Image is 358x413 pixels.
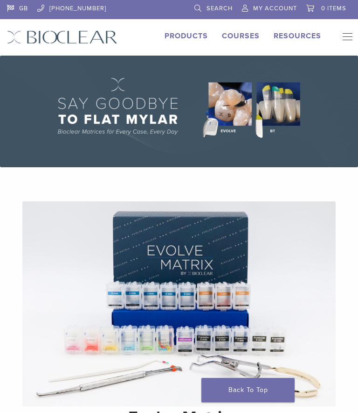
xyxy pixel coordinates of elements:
a: Back To Top [201,378,295,402]
span: My Account [253,5,297,12]
span: Search [207,5,233,12]
span: 0 items [321,5,346,12]
a: Courses [222,31,260,41]
img: Evolve Matrix [22,201,336,406]
img: Bioclear [7,30,117,44]
nav: Primary Navigation [335,30,351,44]
a: Resources [274,31,321,41]
a: Products [165,31,208,41]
